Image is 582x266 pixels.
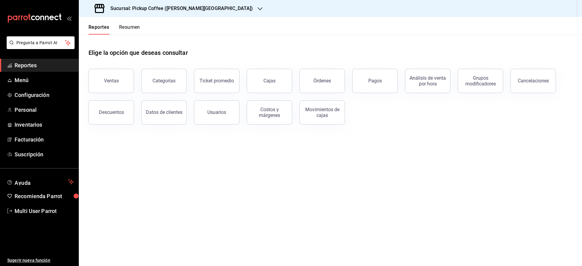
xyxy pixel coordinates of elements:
[510,69,556,93] button: Cancelaciones
[89,24,140,35] div: navigation tabs
[458,69,503,93] button: Grupos modificadores
[194,100,239,125] button: Usuarios
[104,78,119,84] div: Ventas
[146,109,182,115] div: Datos de clientes
[141,100,187,125] button: Datos de clientes
[15,106,74,114] span: Personal
[89,24,109,35] button: Reportes
[194,69,239,93] button: Ticket promedio
[7,257,74,264] span: Sugerir nueva función
[99,109,124,115] div: Descuentos
[251,107,288,118] div: Costos y márgenes
[89,69,134,93] button: Ventas
[263,78,276,84] div: Cajas
[16,40,65,46] span: Pregunta a Parrot AI
[313,78,331,84] div: Órdenes
[15,178,66,185] span: Ayuda
[352,69,398,93] button: Pagos
[15,61,74,69] span: Reportes
[207,109,226,115] div: Usuarios
[15,135,74,144] span: Facturación
[303,107,341,118] div: Movimientos de cajas
[15,150,74,158] span: Suscripción
[152,78,176,84] div: Categorías
[462,75,499,87] div: Grupos modificadores
[518,78,549,84] div: Cancelaciones
[67,16,72,21] button: open_drawer_menu
[4,44,75,50] a: Pregunta a Parrot AI
[15,207,74,215] span: Multi User Parrot
[368,78,382,84] div: Pagos
[119,24,140,35] button: Resumen
[247,69,292,93] button: Cajas
[89,100,134,125] button: Descuentos
[299,100,345,125] button: Movimientos de cajas
[405,69,450,93] button: Análisis de venta por hora
[105,5,253,12] h3: Sucursal: Pickup Coffee ([PERSON_NAME][GEOGRAPHIC_DATA])
[15,91,74,99] span: Configuración
[15,76,74,84] span: Menú
[15,192,74,200] span: Recomienda Parrot
[15,121,74,129] span: Inventarios
[89,48,188,57] h1: Elige la opción que deseas consultar
[7,36,75,49] button: Pregunta a Parrot AI
[247,100,292,125] button: Costos y márgenes
[299,69,345,93] button: Órdenes
[141,69,187,93] button: Categorías
[409,75,447,87] div: Análisis de venta por hora
[199,78,234,84] div: Ticket promedio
